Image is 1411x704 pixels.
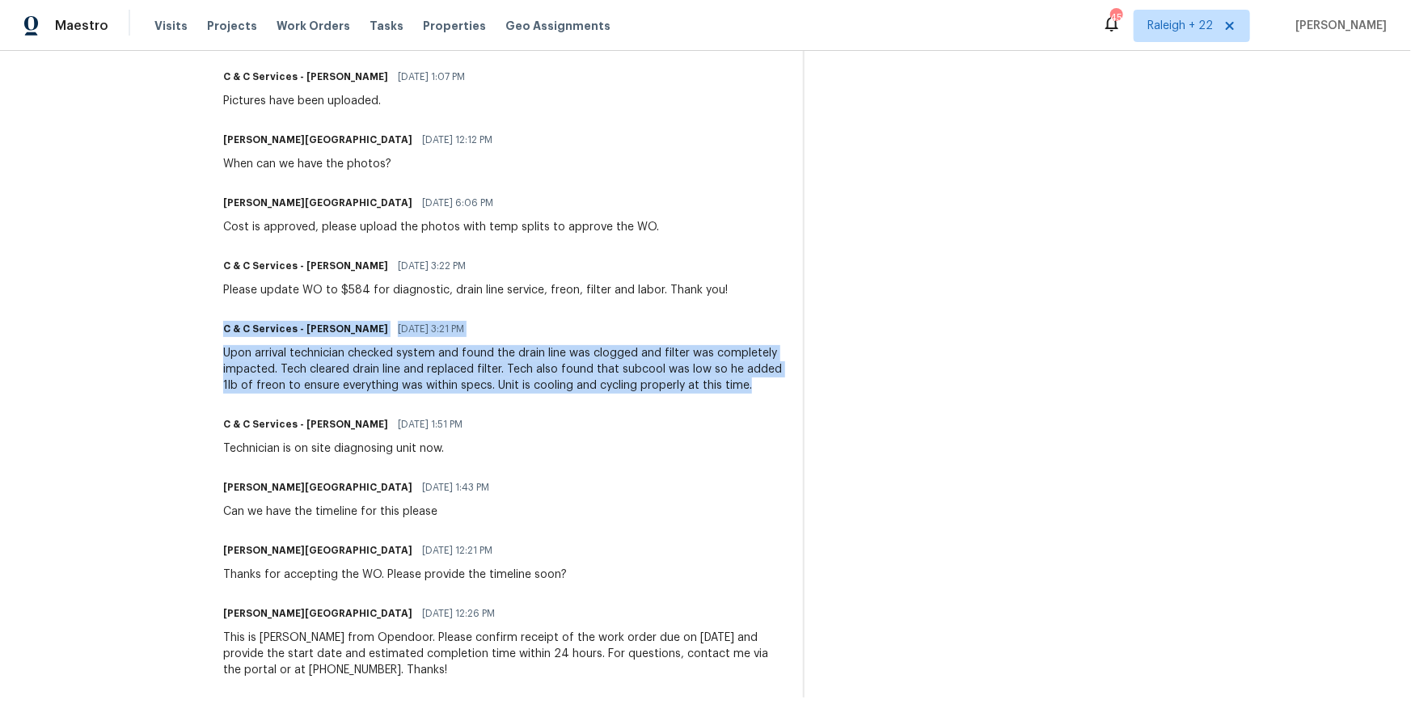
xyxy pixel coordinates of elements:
span: [DATE] 1:07 PM [398,69,465,85]
span: Geo Assignments [505,18,610,34]
div: Technician is on site diagnosing unit now. [223,441,472,457]
div: Pictures have been uploaded. [223,93,475,109]
div: Please update WO to $584 for diagnostic, drain line service, freon, filter and labor. Thank you! [223,282,728,298]
h6: C & C Services - [PERSON_NAME] [223,258,388,274]
span: Tasks [370,20,403,32]
h6: [PERSON_NAME][GEOGRAPHIC_DATA] [223,132,412,148]
span: Raleigh + 22 [1147,18,1213,34]
h6: C & C Services - [PERSON_NAME] [223,416,388,432]
span: [DATE] 3:21 PM [398,321,464,337]
h6: [PERSON_NAME][GEOGRAPHIC_DATA] [223,195,412,211]
h6: C & C Services - [PERSON_NAME] [223,69,388,85]
span: Properties [423,18,486,34]
div: 456 [1110,10,1122,26]
div: Cost is approved, please upload the photos with temp splits to approve the WO. [223,219,659,235]
span: Work Orders [277,18,350,34]
span: [DATE] 1:51 PM [398,416,463,432]
span: [DATE] 6:06 PM [422,195,493,211]
span: [DATE] 12:12 PM [422,132,492,148]
h6: [PERSON_NAME][GEOGRAPHIC_DATA] [223,542,412,559]
span: [DATE] 12:21 PM [422,542,492,559]
div: Can we have the timeline for this please [223,504,499,520]
span: [DATE] 1:43 PM [422,479,489,495]
span: [DATE] 3:22 PM [398,258,466,274]
span: [PERSON_NAME] [1289,18,1387,34]
span: Maestro [55,18,108,34]
h6: [PERSON_NAME][GEOGRAPHIC_DATA] [223,479,412,495]
div: Upon arrival technician checked system and found the drain line was clogged and filter was comple... [223,345,784,394]
span: Visits [154,18,188,34]
span: [DATE] 12:26 PM [422,605,495,622]
h6: [PERSON_NAME][GEOGRAPHIC_DATA] [223,605,412,622]
div: Thanks for accepting the WO. Please provide the timeline soon? [223,567,567,583]
h6: C & C Services - [PERSON_NAME] [223,321,388,337]
div: When can we have the photos? [223,156,502,172]
span: Projects [207,18,257,34]
div: This is [PERSON_NAME] from Opendoor. Please confirm receipt of the work order due on [DATE] and p... [223,630,784,678]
